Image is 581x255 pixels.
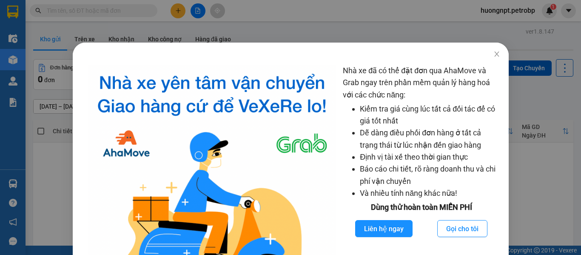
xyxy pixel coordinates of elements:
li: Định vị tài xế theo thời gian thực [360,151,500,163]
span: Gọi cho tôi [446,223,478,234]
span: close [493,51,500,57]
button: Liên hệ ngay [355,220,413,237]
li: Dễ dàng điều phối đơn hàng ở tất cả trạng thái từ lúc nhận đến giao hàng [360,127,500,151]
button: Close [484,43,508,66]
div: Dùng thử hoàn toàn MIỄN PHÍ [343,201,500,213]
button: Gọi cho tôi [437,220,487,237]
li: Và nhiều tính năng khác nữa! [360,187,500,199]
li: Kiểm tra giá cùng lúc tất cả đối tác để có giá tốt nhất [360,103,500,127]
span: Liên hệ ngay [364,223,404,234]
li: Báo cáo chi tiết, rõ ràng doanh thu và chi phí vận chuyển [360,163,500,187]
